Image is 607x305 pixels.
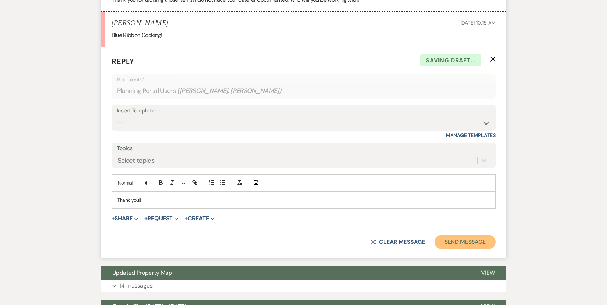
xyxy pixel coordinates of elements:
button: Send Message [435,235,495,249]
button: Share [112,216,138,221]
button: Request [144,216,178,221]
span: + [144,216,148,221]
p: Thank you!! [117,196,490,204]
button: Clear message [371,239,425,245]
button: Updated Property Map [101,266,470,280]
span: View [481,269,495,277]
span: [DATE] 10:15 AM [460,20,496,26]
span: Reply [112,57,134,66]
button: 14 messages [101,280,506,292]
div: Insert Template [117,106,490,116]
button: Create [185,216,214,221]
p: 14 messages [119,281,153,290]
a: Manage Templates [446,132,496,138]
span: ( [PERSON_NAME], [PERSON_NAME] ) [177,86,282,96]
div: Planning Portal Users [117,84,490,98]
p: Recipients* [117,75,490,84]
div: Select topics [118,156,155,165]
p: Blue Ribbon Cooking! [112,31,496,40]
button: View [470,266,506,280]
label: Topics [117,143,490,154]
span: + [112,216,115,221]
span: + [185,216,188,221]
span: Updated Property Map [112,269,172,277]
span: Saving draft... [420,54,481,67]
h5: [PERSON_NAME] [112,19,168,28]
